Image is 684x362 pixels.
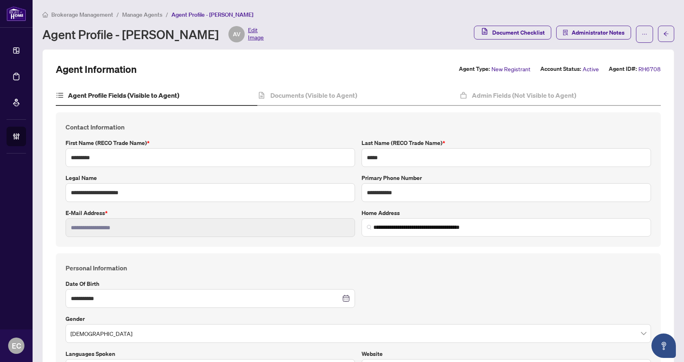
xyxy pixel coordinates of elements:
[70,326,646,341] span: Female
[362,138,651,147] label: Last Name (RECO Trade Name)
[651,333,676,358] button: Open asap
[66,263,651,273] h4: Personal Information
[572,26,625,39] span: Administrator Notes
[66,122,651,132] h4: Contact Information
[491,64,531,74] span: New Registrant
[556,26,631,39] button: Administrator Notes
[122,11,162,18] span: Manage Agents
[248,26,264,42] span: Edit Image
[66,349,355,358] label: Languages spoken
[171,11,253,18] span: Agent Profile - [PERSON_NAME]
[367,225,372,230] img: search_icon
[66,208,355,217] label: E-mail Address
[362,173,651,182] label: Primary Phone Number
[362,349,651,358] label: Website
[472,90,576,100] h4: Admin Fields (Not Visible to Agent)
[12,340,21,351] span: EC
[459,64,490,74] label: Agent Type:
[638,64,661,74] span: RH6708
[642,31,647,37] span: ellipsis
[56,63,137,76] h2: Agent Information
[66,279,355,288] label: Date of Birth
[362,208,651,217] label: Home Address
[66,138,355,147] label: First Name (RECO Trade Name)
[474,26,551,39] button: Document Checklist
[66,314,651,323] label: Gender
[7,6,26,21] img: logo
[68,90,179,100] h4: Agent Profile Fields (Visible to Agent)
[166,10,168,19] li: /
[270,90,357,100] h4: Documents (Visible to Agent)
[66,173,355,182] label: Legal Name
[583,64,599,74] span: Active
[609,64,637,74] label: Agent ID#:
[663,31,669,37] span: arrow-left
[492,26,545,39] span: Document Checklist
[42,12,48,18] span: home
[563,30,568,35] span: solution
[51,11,113,18] span: Brokerage Management
[233,30,241,39] span: AV
[540,64,581,74] label: Account Status:
[116,10,119,19] li: /
[42,26,264,42] div: Agent Profile - [PERSON_NAME]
